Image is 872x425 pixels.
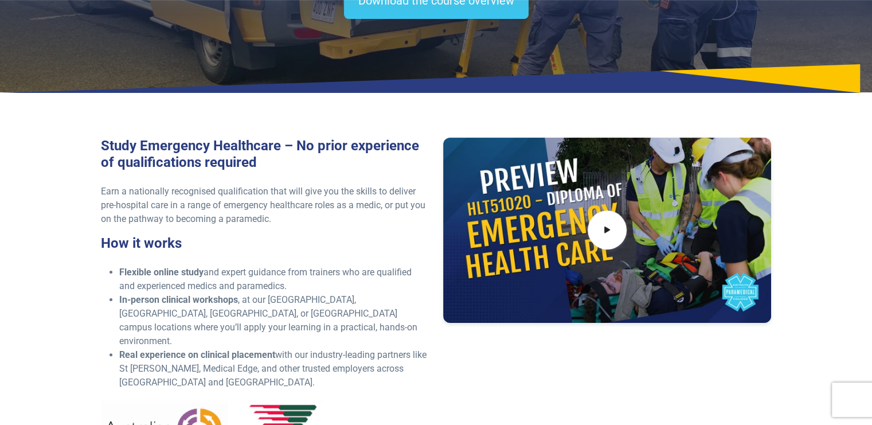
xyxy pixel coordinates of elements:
strong: Flexible online study [119,267,204,278]
strong: Real experience on clinical placement [119,349,275,360]
li: with our industry-leading partners like St [PERSON_NAME], Medical Edge, and other trusted employe... [119,348,429,389]
li: , at our [GEOGRAPHIC_DATA], [GEOGRAPHIC_DATA], [GEOGRAPHIC_DATA], or [GEOGRAPHIC_DATA] campus loc... [119,293,429,348]
h3: How it works [101,235,429,252]
strong: In-person clinical workshops [119,294,238,305]
li: and expert guidance from trainers who are qualified and experienced medics and paramedics. [119,266,429,293]
p: Earn a nationally recognised qualification that will give you the skills to deliver pre-hospital ... [101,185,429,226]
h3: Study Emergency Healthcare – No prior experience of qualifications required [101,138,429,171]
